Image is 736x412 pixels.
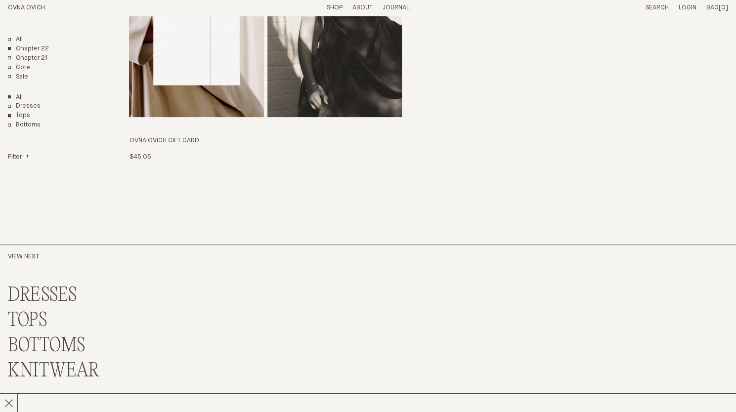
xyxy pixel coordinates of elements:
a: Tops [8,112,30,120]
a: Dresses [8,102,41,111]
a: Show All [8,93,23,101]
summary: About [352,4,373,12]
h3: OVNA OVICH GIFT CARD [129,137,402,145]
span: Bag [706,4,719,11]
a: Login [679,4,696,11]
a: Shop [327,4,343,11]
a: Search [646,4,669,11]
a: All [8,36,23,44]
summary: Filter [8,153,29,162]
a: Home [8,4,45,11]
a: Journal [383,4,409,11]
a: BOTTOMS [8,335,86,357]
a: Sale [8,73,28,81]
a: Chapter 21 [8,54,48,63]
h2: View Next [8,253,122,261]
a: KNITWEAR [8,361,99,382]
p: $45.05 [129,153,151,162]
a: TOPS [8,310,47,331]
span: [0] [719,4,728,11]
a: Bottoms [8,121,41,129]
a: Core [8,64,30,72]
a: DRESSES [8,285,77,306]
a: Chapter 22 [8,45,49,53]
